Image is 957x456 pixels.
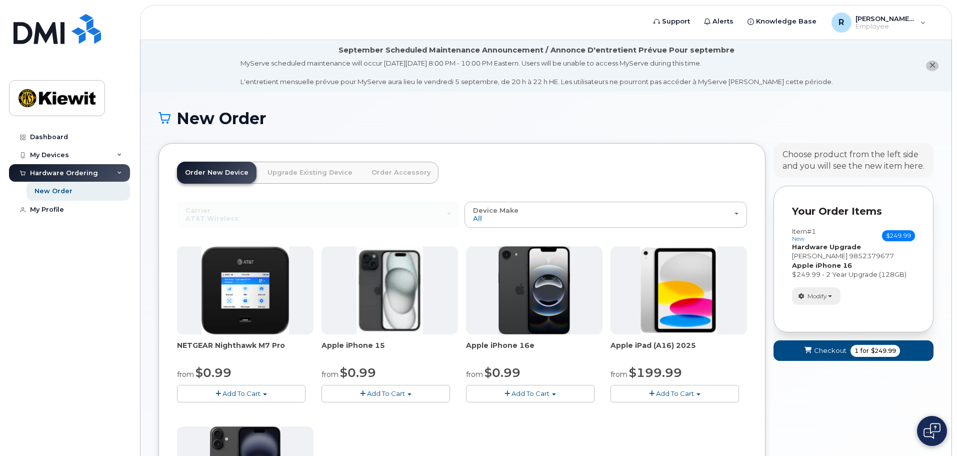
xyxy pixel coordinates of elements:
span: Add To Cart [656,389,694,397]
button: Modify [792,287,840,305]
button: close notification [926,61,938,71]
span: $199.99 [629,365,682,380]
span: Add To Cart [511,389,549,397]
span: Device Make [473,206,518,214]
button: Device Make All [464,202,747,228]
span: Add To Cart [222,389,260,397]
span: $249.99 [882,230,915,241]
h1: New Order [158,110,933,127]
p: Your Order Items [792,204,915,219]
a: Order New Device [177,162,256,184]
small: from [466,370,483,379]
span: 9852379677 [849,252,894,260]
span: Add To Cart [367,389,405,397]
small: new [792,235,804,242]
div: Choose product from the left side and you will see the new item here. [782,149,924,172]
small: from [177,370,194,379]
button: Add To Cart [610,385,739,402]
span: $249.99 [871,346,896,355]
img: iphone16e.png [498,246,570,334]
img: Open chat [923,423,940,439]
button: Add To Cart [177,385,305,402]
img: iphone15.jpg [356,246,423,334]
div: September Scheduled Maintenance Announcement / Annonce D'entretient Prévue Pour septembre [338,45,734,56]
button: Add To Cart [321,385,450,402]
button: Checkout 1 for $249.99 [773,340,933,361]
span: $0.99 [340,365,376,380]
strong: Hardware Upgrade [792,243,861,251]
h3: Item [792,228,816,242]
img: nighthawk_m7_pro.png [201,246,289,334]
small: from [321,370,338,379]
span: All [473,214,482,222]
span: #1 [807,227,816,235]
button: Add To Cart [466,385,594,402]
div: $249.99 - 2 Year Upgrade (128GB) [792,270,915,279]
div: Apple iPhone 15 [321,340,458,360]
img: iPad_A16.PNG [640,246,716,334]
a: Upgrade Existing Device [259,162,360,184]
strong: Apple iPhone 16 [792,261,852,269]
div: NETGEAR Nighthawk M7 Pro [177,340,313,360]
div: Apple iPad (A16) 2025 [610,340,747,360]
span: for [858,346,871,355]
div: MyServe scheduled maintenance will occur [DATE][DATE] 8:00 PM - 10:00 PM Eastern. Users will be u... [240,59,833,87]
span: Modify [807,292,827,301]
span: Checkout [814,346,846,355]
span: [PERSON_NAME] [792,252,847,260]
span: $0.99 [484,365,520,380]
small: from [610,370,627,379]
span: $0.99 [195,365,231,380]
span: 1 [854,346,858,355]
a: Order Accessory [363,162,438,184]
div: Apple iPhone 16e [466,340,602,360]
